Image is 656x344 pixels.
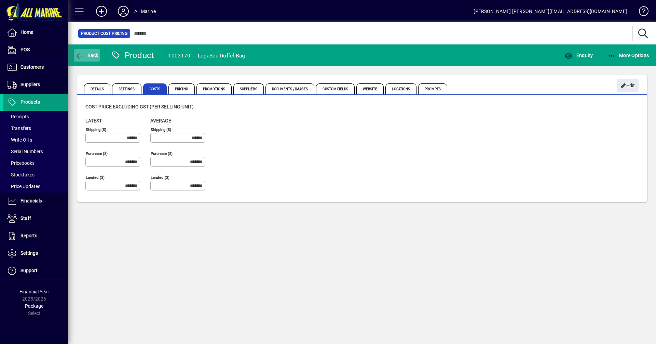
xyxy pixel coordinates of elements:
[20,268,38,273] span: Support
[150,118,171,123] span: Average
[7,149,43,154] span: Serial Numbers
[3,41,68,58] a: POS
[617,79,639,92] button: Edit
[86,151,108,156] mat-label: Purchase ($)
[3,227,68,244] a: Reports
[385,83,416,94] span: Locations
[607,53,649,58] span: More Options
[634,1,647,24] a: Knowledge Base
[20,82,40,87] span: Suppliers
[86,127,106,132] mat-label: Shipping ($)
[3,146,68,157] a: Serial Numbers
[356,83,384,94] span: Website
[20,198,42,203] span: Financials
[7,125,31,131] span: Transfers
[20,250,38,256] span: Settings
[168,83,195,94] span: Pricing
[563,49,594,62] button: Enquiry
[20,29,33,35] span: Home
[3,24,68,41] a: Home
[68,49,106,62] app-page-header-button: Back
[20,64,44,70] span: Customers
[474,6,627,17] div: [PERSON_NAME] [PERSON_NAME][EMAIL_ADDRESS][DOMAIN_NAME]
[76,53,98,58] span: Back
[418,83,447,94] span: Prompts
[3,111,68,122] a: Receipts
[3,122,68,134] a: Transfers
[316,83,354,94] span: Custom Fields
[134,6,156,17] div: All Marine
[151,151,173,156] mat-label: Purchase ($)
[151,127,171,132] mat-label: Shipping ($)
[112,5,134,17] button: Profile
[168,50,245,61] div: 10031701 - LegaSea Duffel Bag
[143,83,167,94] span: Costs
[196,83,232,94] span: Promotions
[112,83,141,94] span: Settings
[20,233,37,238] span: Reports
[3,76,68,93] a: Suppliers
[81,30,127,37] span: Product Cost Pricing
[7,137,32,143] span: Write Offs
[3,157,68,169] a: Pricebooks
[3,210,68,227] a: Staff
[74,49,100,62] button: Back
[85,104,194,109] span: Cost price excluding GST (per selling unit)
[111,50,154,61] div: Product
[3,59,68,76] a: Customers
[3,262,68,279] a: Support
[7,184,40,189] span: Price Updates
[84,83,110,94] span: Details
[3,169,68,181] a: Stocktakes
[265,83,315,94] span: Documents / Images
[20,47,30,52] span: POS
[7,160,35,166] span: Pricebooks
[564,53,593,58] span: Enquiry
[233,83,264,94] span: Suppliers
[3,134,68,146] a: Write Offs
[3,245,68,262] a: Settings
[606,49,651,62] button: More Options
[3,181,68,192] a: Price Updates
[19,289,49,294] span: Financial Year
[20,99,40,105] span: Products
[151,175,169,180] mat-label: Landed ($)
[3,193,68,210] a: Financials
[7,172,35,177] span: Stocktakes
[86,175,105,180] mat-label: Landed ($)
[7,114,29,119] span: Receipts
[85,118,102,123] span: Latest
[20,215,31,221] span: Staff
[25,303,43,309] span: Package
[620,80,635,91] span: Edit
[91,5,112,17] button: Add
